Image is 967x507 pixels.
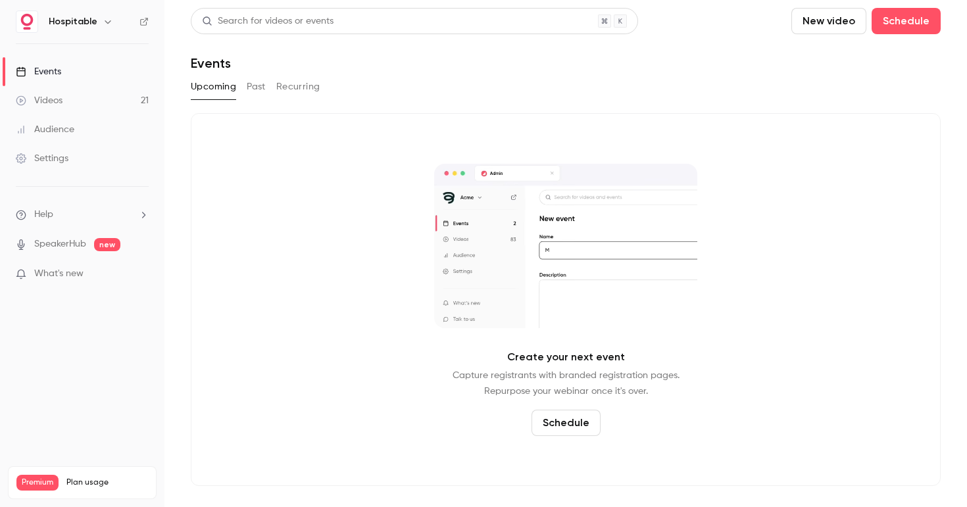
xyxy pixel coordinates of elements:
div: Settings [16,152,68,165]
button: Upcoming [191,76,236,97]
span: Premium [16,475,59,491]
button: Schedule [872,8,941,34]
button: Past [247,76,266,97]
span: What's new [34,267,84,281]
button: Schedule [532,410,601,436]
button: New video [791,8,866,34]
p: Create your next event [507,349,625,365]
div: Events [16,65,61,78]
iframe: Noticeable Trigger [133,268,149,280]
button: Recurring [276,76,320,97]
span: new [94,238,120,251]
img: Hospitable [16,11,37,32]
a: SpeakerHub [34,237,86,251]
span: Plan usage [66,477,148,488]
p: Capture registrants with branded registration pages. Repurpose your webinar once it's over. [453,368,680,399]
li: help-dropdown-opener [16,208,149,222]
h1: Events [191,55,231,71]
span: Help [34,208,53,222]
h6: Hospitable [49,15,97,28]
div: Videos [16,94,62,107]
div: Audience [16,123,74,136]
div: Search for videos or events [202,14,334,28]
